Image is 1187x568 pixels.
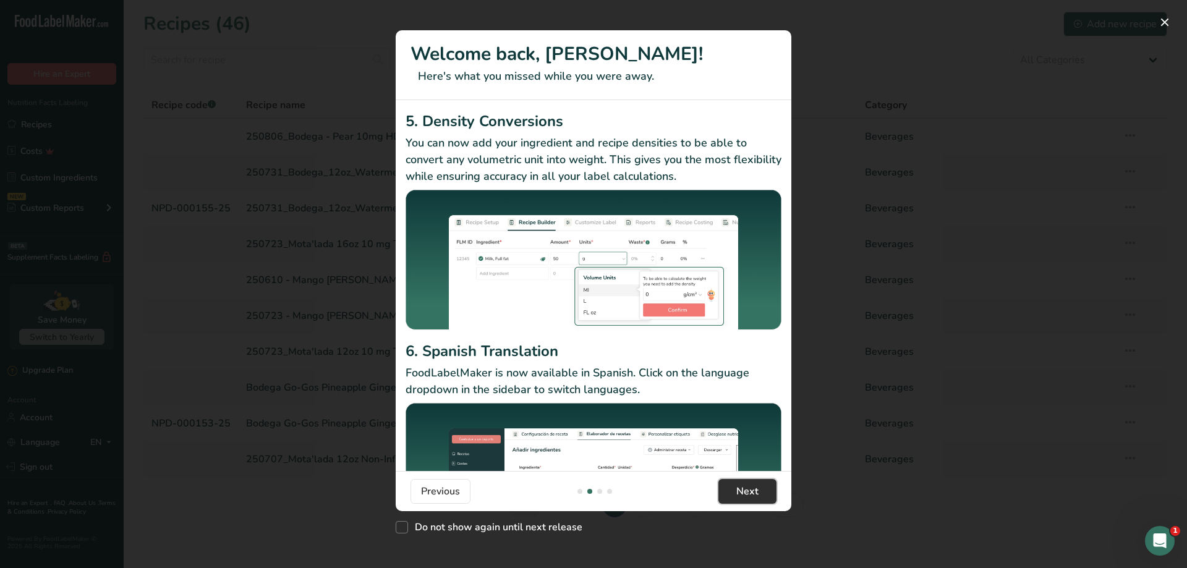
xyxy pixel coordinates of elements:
[421,484,460,499] span: Previous
[1145,526,1175,556] iframe: Intercom live chat
[406,135,781,185] p: You can now add your ingredient and recipe densities to be able to convert any volumetric unit in...
[408,521,582,533] span: Do not show again until next release
[736,484,759,499] span: Next
[411,479,470,504] button: Previous
[406,365,781,398] p: FoodLabelMaker is now available in Spanish. Click on the language dropdown in the sidebar to swit...
[406,190,781,336] img: Density Conversions
[406,403,781,543] img: Spanish Translation
[718,479,776,504] button: Next
[406,110,781,132] h2: 5. Density Conversions
[406,340,781,362] h2: 6. Spanish Translation
[411,68,776,85] p: Here's what you missed while you were away.
[1170,526,1180,536] span: 1
[411,40,776,68] h1: Welcome back, [PERSON_NAME]!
